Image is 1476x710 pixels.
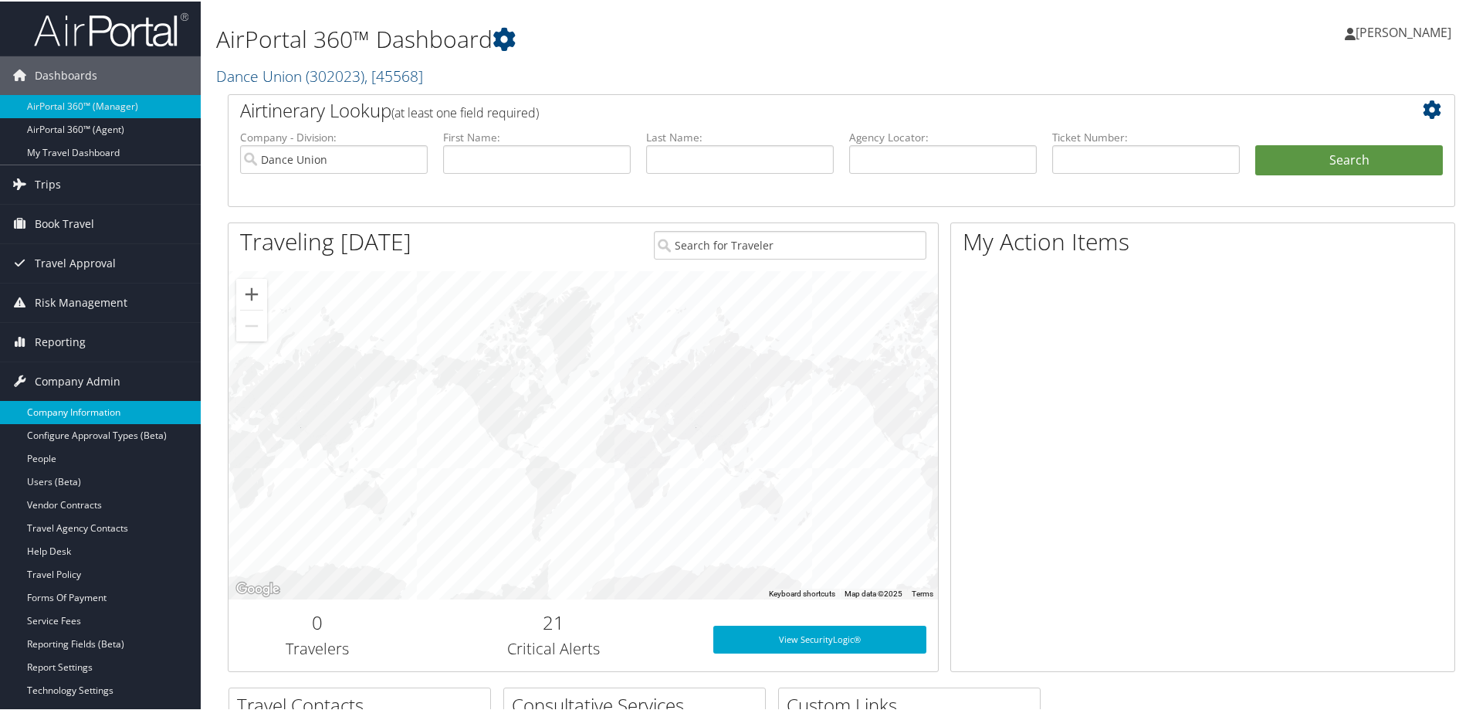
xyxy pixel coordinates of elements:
a: Open this area in Google Maps (opens a new window) [232,578,283,598]
button: Search [1255,144,1443,175]
button: Keyboard shortcuts [769,587,835,598]
h1: AirPortal 360™ Dashboard [216,22,1050,54]
a: Terms (opens in new tab) [912,588,933,596]
span: (at least one field required) [391,103,539,120]
h3: Critical Alerts [418,637,690,658]
span: Dashboards [35,55,97,93]
a: [PERSON_NAME] [1345,8,1467,54]
span: Company Admin [35,361,120,399]
a: View SecurityLogic® [713,624,926,652]
button: Zoom out [236,309,267,340]
span: , [ 45568 ] [364,64,423,85]
span: ( 302023 ) [306,64,364,85]
h1: Traveling [DATE] [240,224,411,256]
span: Risk Management [35,282,127,321]
label: Last Name: [646,128,834,144]
span: Reporting [35,321,86,360]
span: Trips [35,164,61,202]
img: Google [232,578,283,598]
h2: 21 [418,608,690,634]
label: Ticket Number: [1052,128,1240,144]
img: airportal-logo.png [34,10,188,46]
label: Agency Locator: [849,128,1037,144]
label: First Name: [443,128,631,144]
button: Zoom in [236,277,267,308]
span: [PERSON_NAME] [1356,22,1451,39]
h2: Airtinerary Lookup [240,96,1341,122]
a: Dance Union [216,64,423,85]
span: Book Travel [35,203,94,242]
label: Company - Division: [240,128,428,144]
input: Search for Traveler [654,229,926,258]
span: Map data ©2025 [845,588,902,596]
h2: 0 [240,608,394,634]
h3: Travelers [240,637,394,658]
span: Travel Approval [35,243,116,281]
h1: My Action Items [951,224,1454,256]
